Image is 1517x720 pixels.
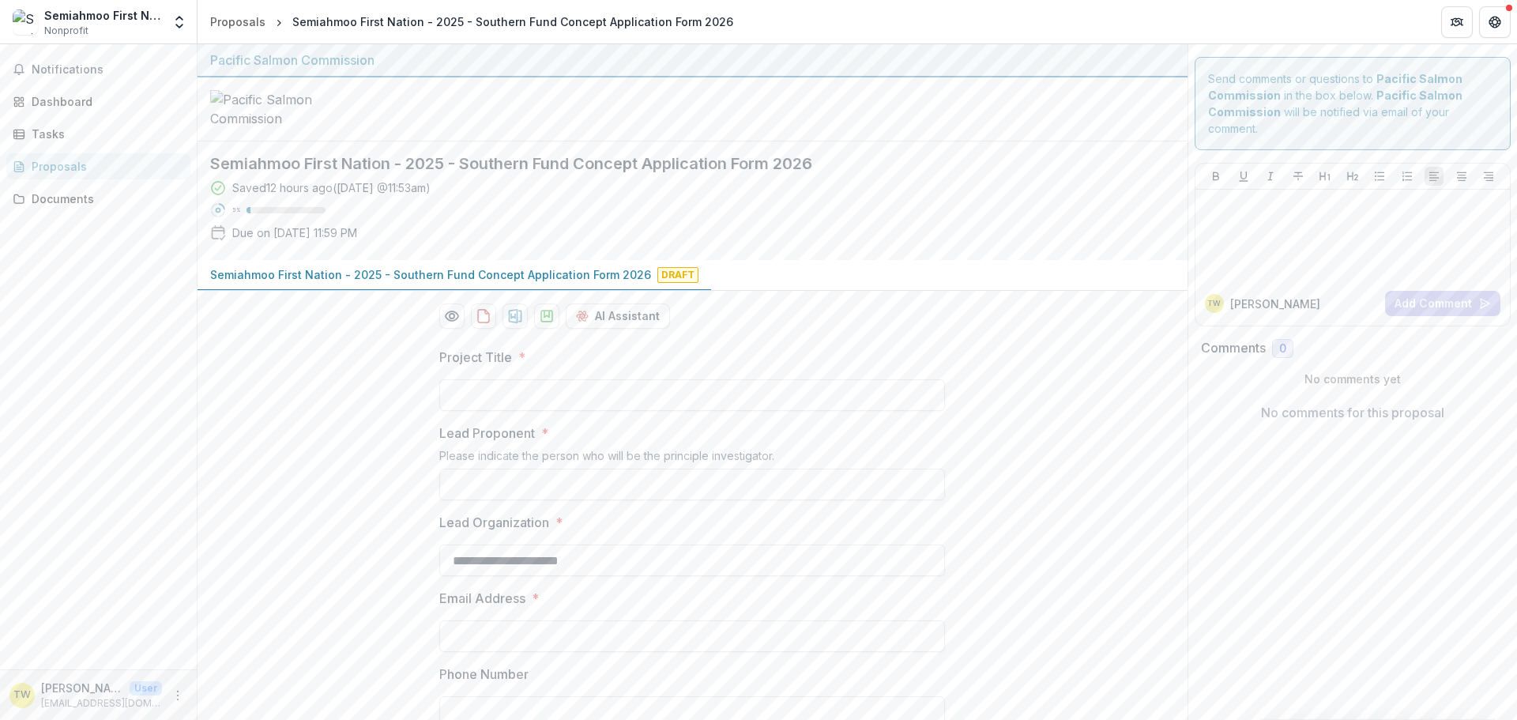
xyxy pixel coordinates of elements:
[439,665,529,684] p: Phone Number
[1207,300,1221,307] div: Tony Wong
[210,266,651,283] p: Semiahmoo First Nation - 2025 - Southern Fund Concept Application Form 2026
[204,10,272,33] a: Proposals
[168,6,190,38] button: Open entity switcher
[13,690,31,700] div: Tony Wong
[566,303,670,329] button: AI Assistant
[32,93,178,110] div: Dashboard
[32,190,178,207] div: Documents
[471,303,496,329] button: download-proposal
[210,90,368,128] img: Pacific Salmon Commission
[32,126,178,142] div: Tasks
[41,696,162,711] p: [EMAIL_ADDRESS][DOMAIN_NAME]
[1201,371,1505,387] p: No comments yet
[1479,167,1498,186] button: Align Right
[210,154,1150,173] h2: Semiahmoo First Nation - 2025 - Southern Fund Concept Application Form 2026
[6,186,190,212] a: Documents
[232,179,431,196] div: Saved 12 hours ago ( [DATE] @ 11:53am )
[1441,6,1473,38] button: Partners
[439,589,525,608] p: Email Address
[1230,296,1320,312] p: [PERSON_NAME]
[44,24,88,38] span: Nonprofit
[439,424,535,443] p: Lead Proponent
[534,303,559,329] button: download-proposal
[130,681,162,695] p: User
[232,205,240,216] p: 5 %
[1201,341,1266,356] h2: Comments
[439,303,465,329] button: Preview 791dad60-0d7a-4f30-ba2b-ecf74f8f1667-0.pdf
[439,449,945,469] div: Please indicate the person who will be the principle investigator.
[32,158,178,175] div: Proposals
[13,9,38,35] img: Semiahmoo First Nation
[503,303,528,329] button: download-proposal
[1261,167,1280,186] button: Italicize
[1425,167,1444,186] button: Align Left
[1479,6,1511,38] button: Get Help
[439,513,549,532] p: Lead Organization
[210,51,1175,70] div: Pacific Salmon Commission
[1398,167,1417,186] button: Ordered List
[6,121,190,147] a: Tasks
[41,680,123,696] p: [PERSON_NAME]
[44,7,162,24] div: Semiahmoo First Nation
[439,348,512,367] p: Project Title
[32,63,184,77] span: Notifications
[1370,167,1389,186] button: Bullet List
[1289,167,1308,186] button: Strike
[6,89,190,115] a: Dashboard
[168,686,187,705] button: More
[1261,403,1444,422] p: No comments for this proposal
[6,153,190,179] a: Proposals
[232,224,357,241] p: Due on [DATE] 11:59 PM
[204,10,740,33] nav: breadcrumb
[292,13,733,30] div: Semiahmoo First Nation - 2025 - Southern Fund Concept Application Form 2026
[1279,342,1286,356] span: 0
[657,267,698,283] span: Draft
[1385,291,1500,316] button: Add Comment
[1195,57,1511,150] div: Send comments or questions to in the box below. will be notified via email of your comment.
[1343,167,1362,186] button: Heading 2
[210,13,265,30] div: Proposals
[1206,167,1225,186] button: Bold
[1234,167,1253,186] button: Underline
[1452,167,1471,186] button: Align Center
[6,57,190,82] button: Notifications
[1316,167,1334,186] button: Heading 1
